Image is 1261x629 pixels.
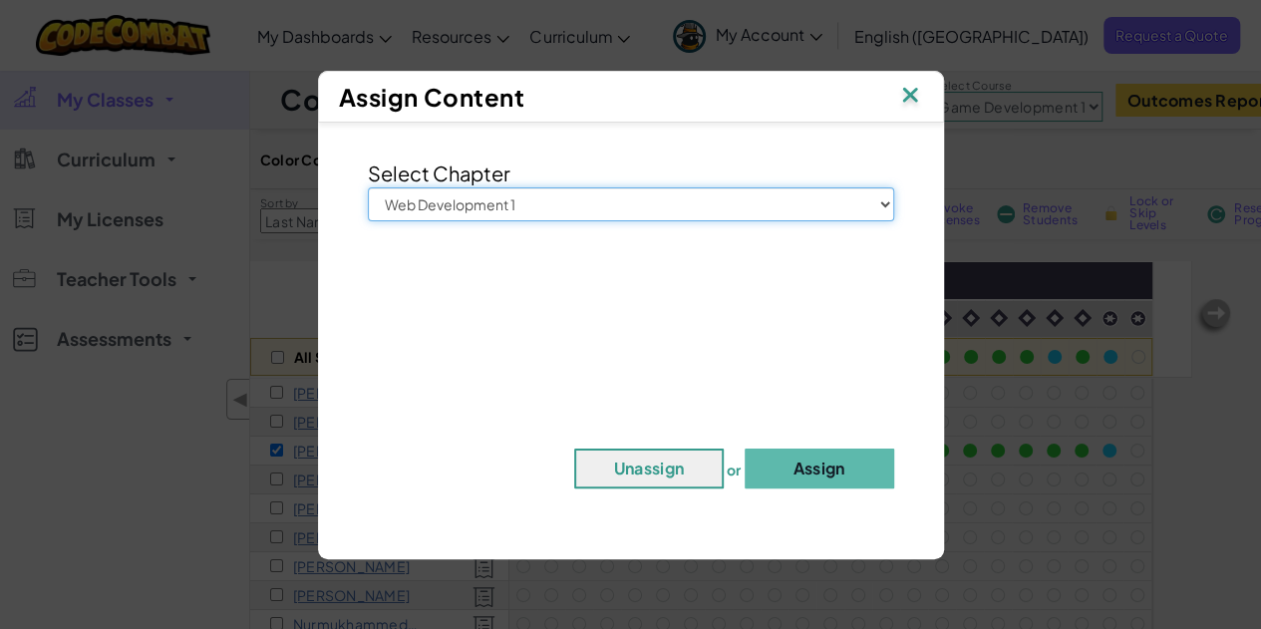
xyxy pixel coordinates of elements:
[368,160,510,185] span: Select Chapter
[574,449,724,488] button: Unassign
[897,82,923,112] img: IconClose.svg
[745,449,894,488] button: Assign
[727,460,742,477] span: or
[339,82,525,112] span: Assign Content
